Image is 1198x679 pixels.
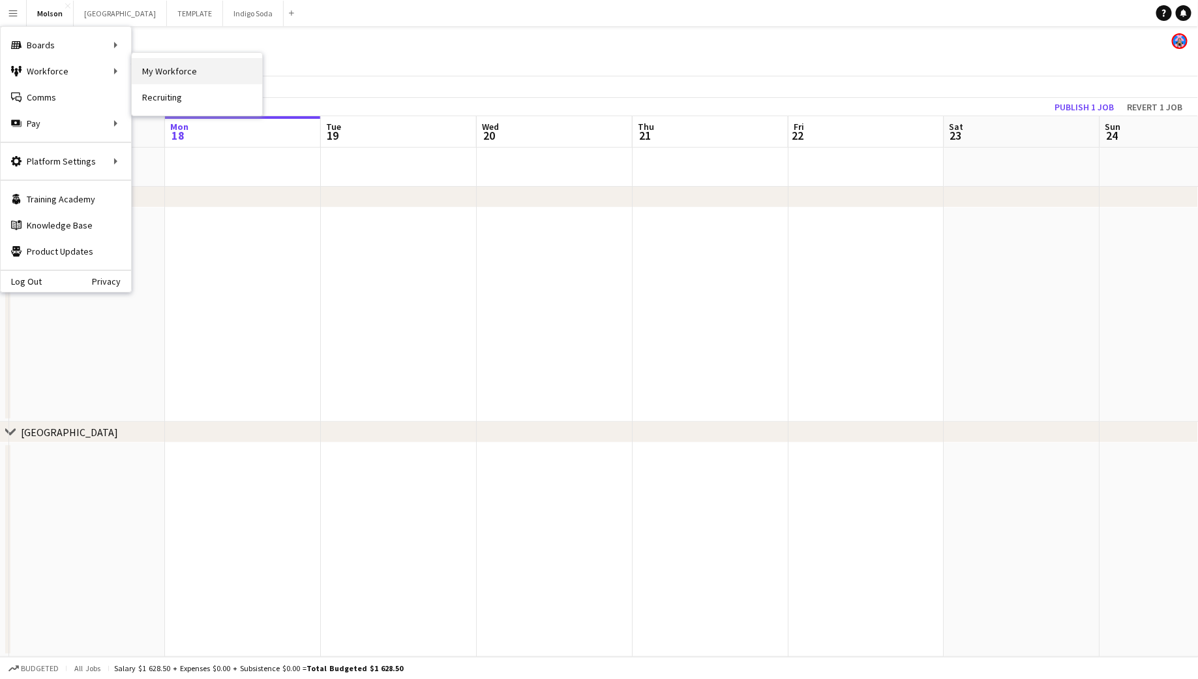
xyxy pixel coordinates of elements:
[74,1,167,26] button: [GEOGRAPHIC_DATA]
[948,128,964,143] span: 23
[950,121,964,133] span: Sat
[1122,99,1188,116] button: Revert 1 job
[307,663,403,673] span: Total Budgeted $1 628.50
[92,276,131,287] a: Privacy
[1103,128,1121,143] span: 24
[1105,121,1121,133] span: Sun
[794,121,804,133] span: Fri
[326,121,341,133] span: Tue
[168,128,188,143] span: 18
[1,58,131,84] div: Workforce
[21,664,59,673] span: Budgeted
[1,148,131,174] div: Platform Settings
[638,121,654,133] span: Thu
[636,128,654,143] span: 21
[1,276,42,287] a: Log Out
[1049,99,1119,116] button: Publish 1 job
[27,1,74,26] button: Molson
[170,121,188,133] span: Mon
[21,426,118,439] div: [GEOGRAPHIC_DATA]
[792,128,804,143] span: 22
[132,84,262,110] a: Recruiting
[167,1,223,26] button: TEMPLATE
[480,128,499,143] span: 20
[1172,33,1188,49] app-user-avatar: Johannie Lamothe
[72,663,103,673] span: All jobs
[482,121,499,133] span: Wed
[1,212,131,238] a: Knowledge Base
[114,663,403,673] div: Salary $1 628.50 + Expenses $0.00 + Subsistence $0.00 =
[1,238,131,264] a: Product Updates
[1,186,131,212] a: Training Academy
[1,32,131,58] div: Boards
[1,84,131,110] a: Comms
[7,661,61,676] button: Budgeted
[324,128,341,143] span: 19
[1,110,131,136] div: Pay
[223,1,284,26] button: Indigo Soda
[132,58,262,84] a: My Workforce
